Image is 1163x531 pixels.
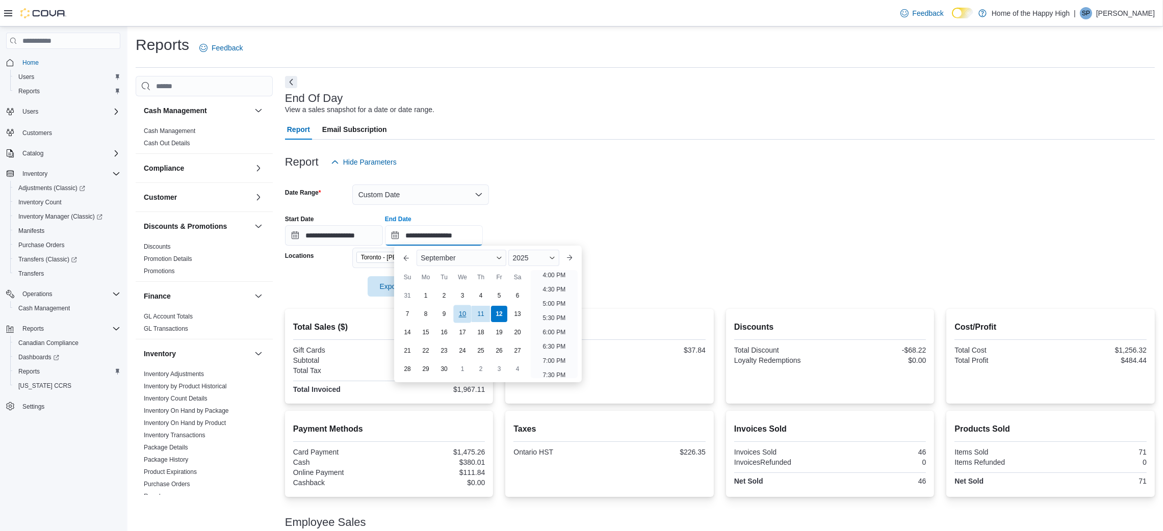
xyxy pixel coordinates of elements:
[144,192,250,202] button: Customer
[144,456,188,464] span: Package History
[14,268,48,280] a: Transfers
[454,324,471,340] div: day-17
[14,225,48,237] a: Manifests
[399,342,416,359] div: day-21
[896,3,948,23] a: Feedback
[418,287,434,304] div: day-1
[343,157,397,167] span: Hide Parameters
[992,7,1070,19] p: Home of the Happy High
[18,168,120,180] span: Inventory
[1074,7,1076,19] p: |
[418,361,434,377] div: day-29
[954,423,1147,435] h2: Products Sold
[391,366,485,375] div: $226.35
[399,269,416,285] div: Su
[144,432,205,439] a: Inventory Transactions
[436,361,452,377] div: day-30
[14,210,107,223] a: Inventory Manager (Classic)
[454,361,471,377] div: day-1
[391,385,485,393] div: $1,967.11
[293,448,387,456] div: Card Payment
[18,127,56,139] a: Customers
[144,325,188,333] span: GL Transactions
[436,287,452,304] div: day-2
[421,254,455,262] span: September
[509,306,526,322] div: day-13
[144,492,166,500] span: Reorder
[2,55,124,70] button: Home
[144,291,250,301] button: Finance
[10,209,124,224] a: Inventory Manager (Classic)
[14,365,120,378] span: Reports
[734,356,828,364] div: Loyalty Redemptions
[14,71,120,83] span: Users
[22,108,38,116] span: Users
[454,287,471,304] div: day-3
[252,104,265,117] button: Cash Management
[293,385,341,393] strong: Total Invoiced
[513,448,607,456] div: Ontario HST
[10,195,124,209] button: Inventory Count
[18,241,65,249] span: Purchase Orders
[144,407,229,414] a: Inventory On Hand by Package
[954,346,1048,354] div: Total Cost
[10,181,124,195] a: Adjustments (Classic)
[491,324,507,340] div: day-19
[285,516,366,528] h3: Employee Sales
[509,361,526,377] div: day-4
[14,253,81,265] a: Transfers (Classic)
[418,342,434,359] div: day-22
[473,361,489,377] div: day-2
[18,105,42,118] button: Users
[1096,7,1155,19] p: [PERSON_NAME]
[1053,356,1147,364] div: $484.44
[144,383,227,390] a: Inventory by Product Historical
[22,129,52,137] span: Customers
[18,255,77,263] span: Transfers (Classic)
[612,346,706,354] div: $37.84
[18,400,120,413] span: Settings
[10,252,124,267] a: Transfers (Classic)
[1053,448,1147,456] div: 71
[22,290,53,298] span: Operations
[1082,7,1090,19] span: SP
[144,221,250,231] button: Discounts & Promotions
[18,270,44,278] span: Transfers
[144,139,190,147] span: Cash Out Details
[952,8,973,18] input: Dark Mode
[144,105,207,116] h3: Cash Management
[538,312,570,324] li: 5:30 PM
[954,356,1048,364] div: Total Profit
[293,479,387,487] div: Cashback
[14,239,69,251] a: Purchase Orders
[2,322,124,336] button: Reports
[734,346,828,354] div: Total Discount
[361,252,441,262] span: Toronto - [PERSON_NAME] Street - Fire & Flower
[913,8,944,18] span: Feedback
[491,287,507,304] div: day-5
[144,480,190,488] span: Purchase Orders
[10,267,124,281] button: Transfers
[144,163,184,173] h3: Compliance
[418,269,434,285] div: Mo
[252,348,265,360] button: Inventory
[144,163,250,173] button: Compliance
[832,448,926,456] div: 46
[10,350,124,364] a: Dashboards
[18,227,44,235] span: Manifests
[285,156,319,168] h3: Report
[734,448,828,456] div: Invoices Sold
[391,448,485,456] div: $1,475.26
[18,323,48,335] button: Reports
[285,92,343,104] h3: End Of Day
[14,302,74,314] a: Cash Management
[144,370,204,378] a: Inventory Adjustments
[512,254,528,262] span: 2025
[293,423,485,435] h2: Payment Methods
[436,342,452,359] div: day-23
[10,224,124,238] button: Manifests
[14,253,120,265] span: Transfers (Classic)
[285,252,314,260] label: Locations
[538,340,570,353] li: 6:30 PM
[832,346,926,354] div: -$68.22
